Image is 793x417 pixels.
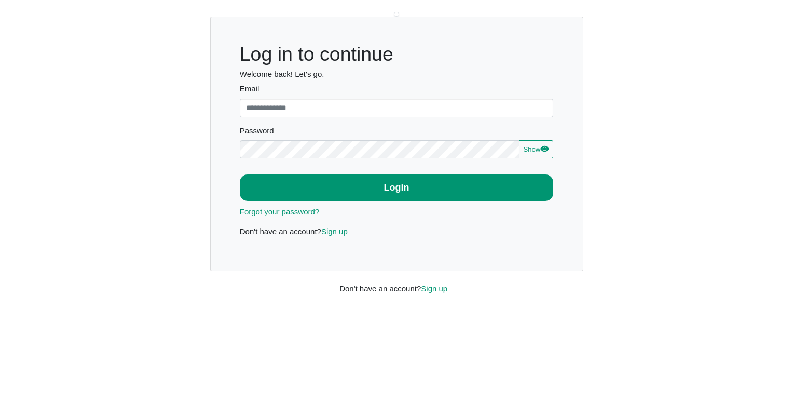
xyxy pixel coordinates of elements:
[240,125,554,140] legend: Password
[540,144,549,153] svg: eye fill
[240,43,554,66] h1: Log in to continue
[240,70,554,79] h6: Welcome back! Let's go.
[332,271,461,294] div: Don't have an account?
[240,226,554,238] p: Don't have an account?
[519,140,553,159] button: Showeye fill
[240,174,554,201] button: Login
[394,12,399,17] img: svg+xml;charset=UTF-8,%3Csvg%20width%3D%221%22%20height%3D%221%22%20xmlns%3D%22http%3A%2F%2Fwww.w...
[240,83,554,95] label: Email
[240,207,319,216] a: Forgot your password?
[384,182,409,193] b: Login
[421,284,447,293] a: Sign up
[321,227,348,236] a: Sign up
